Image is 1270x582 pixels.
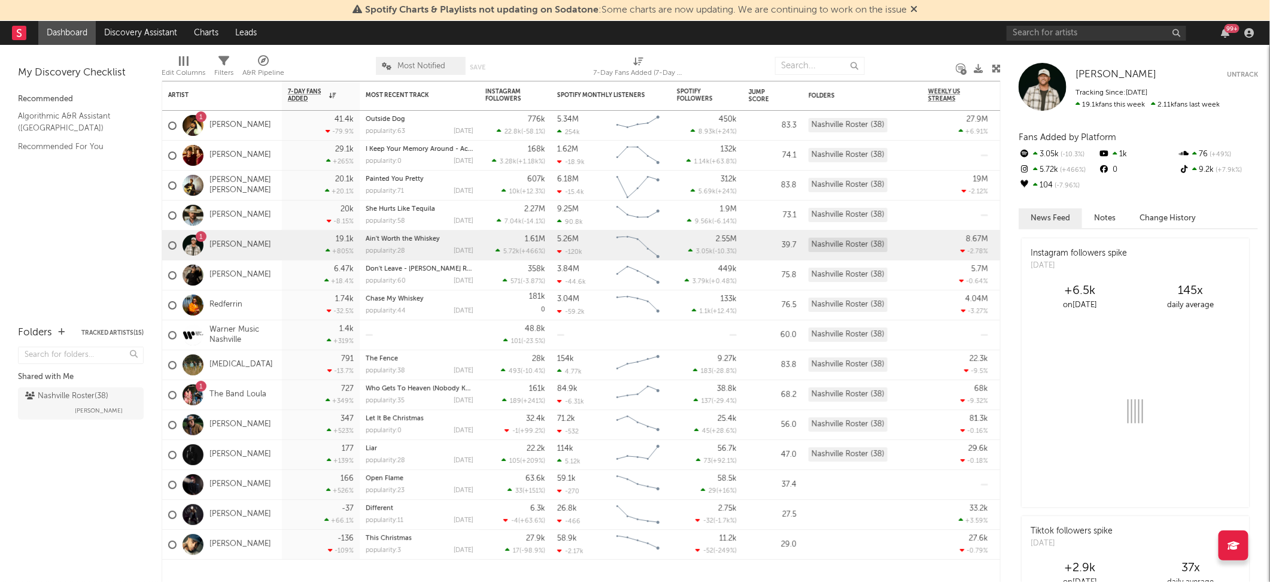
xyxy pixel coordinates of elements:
div: 312k [721,175,737,183]
span: 1.14k [694,159,710,165]
div: ( ) [497,217,545,225]
div: 1.61M [525,235,545,243]
div: 3.84M [557,265,579,273]
span: +28.6 % [712,428,735,435]
span: [PERSON_NAME] [75,404,123,418]
div: 76.5 [749,298,797,313]
div: 39.7 [749,238,797,253]
span: Tracking Since: [DATE] [1075,89,1147,96]
div: 358k [528,265,545,273]
div: 27.9M [967,116,988,123]
div: 38.8k [717,385,737,393]
a: Open Flame [366,475,403,482]
div: -532 [557,428,579,435]
a: Different [366,505,393,512]
div: Folders [809,92,898,99]
div: 104 [1019,178,1098,193]
a: [PERSON_NAME] [209,210,271,220]
div: 6.47k [334,265,354,273]
a: [PERSON_NAME] [209,510,271,520]
div: 20.1k [335,175,354,183]
div: A&R Pipeline [242,51,284,86]
a: Recommended For You [18,140,132,153]
div: +20.1 % [325,187,354,195]
span: +1.18k % [518,159,543,165]
div: Artist [168,92,258,99]
div: [DATE] [454,308,473,314]
div: 3.04M [557,295,579,303]
a: [PERSON_NAME] [209,150,271,160]
div: Instagram Followers [485,88,527,102]
span: 3.79k [692,278,709,285]
svg: Chart title [611,111,665,141]
button: News Feed [1019,208,1082,228]
div: popularity: 44 [366,308,406,314]
a: Warner Music Nashville [209,325,276,345]
span: +466 % [521,248,543,255]
div: ( ) [505,427,545,435]
a: Ain't Worth the Whiskey [366,236,440,242]
div: ( ) [503,277,545,285]
span: -3.87 % [522,278,543,285]
span: -1 [512,428,518,435]
div: -15.4k [557,188,584,196]
a: Chase My Whiskey [366,296,424,302]
div: popularity: 71 [366,188,404,195]
span: +0.48 % [711,278,735,285]
div: 83.8 [749,358,797,372]
div: A&R Pipeline [242,66,284,80]
div: Filters [214,51,233,86]
div: 154k [557,355,574,363]
span: 10k [509,189,520,195]
div: 83.8 [749,178,797,193]
span: 3.28k [500,159,516,165]
div: 2.55M [716,235,737,243]
div: [DATE] [454,398,473,404]
div: 791 [341,355,354,363]
span: -7.96 % [1053,183,1080,189]
div: [DATE] [1031,260,1127,272]
span: +24 % [718,129,735,135]
div: -59.2k [557,308,585,316]
svg: Chart title [611,380,665,410]
div: 8.67M [966,235,988,243]
span: 101 [511,338,521,345]
div: 73.1 [749,208,797,223]
div: Nashville Roster (38) [809,118,888,132]
span: 22.8k [505,129,521,135]
div: Nashville Roster (38) [809,238,888,252]
div: Nashville Roster (38) [809,357,888,372]
div: 6.18M [557,175,579,183]
div: 71.2k [557,415,575,423]
div: ( ) [497,128,545,135]
div: My Discovery Checklist [18,66,144,80]
a: [PERSON_NAME] [1075,69,1156,81]
div: [DATE] [454,218,473,225]
div: Nashville Roster (38) [809,208,888,222]
div: -44.6k [557,278,586,286]
div: 56.0 [749,418,797,432]
div: Recommended [18,92,144,107]
div: 19.1k [336,235,354,243]
div: ( ) [688,247,737,255]
div: popularity: 0 [366,158,402,165]
div: 3.05k [1019,147,1098,162]
div: popularity: 28 [366,248,405,254]
div: -120k [557,248,582,256]
span: +63.8 % [712,159,735,165]
span: Fans Added by Platform [1019,133,1116,142]
div: 776k [528,116,545,123]
div: Edit Columns [162,66,205,80]
div: -13.7 % [327,367,354,375]
div: Nashville Roster (38) [809,178,888,192]
div: daily average [1135,298,1246,313]
span: 9.56k [695,219,712,225]
div: ( ) [691,187,737,195]
span: 7-Day Fans Added [288,88,326,102]
button: Notes [1082,208,1128,228]
div: 1.62M [557,145,578,153]
div: 1k [1098,147,1178,162]
span: -28.8 % [713,368,735,375]
div: ( ) [501,367,545,375]
div: 74.1 [749,148,797,163]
